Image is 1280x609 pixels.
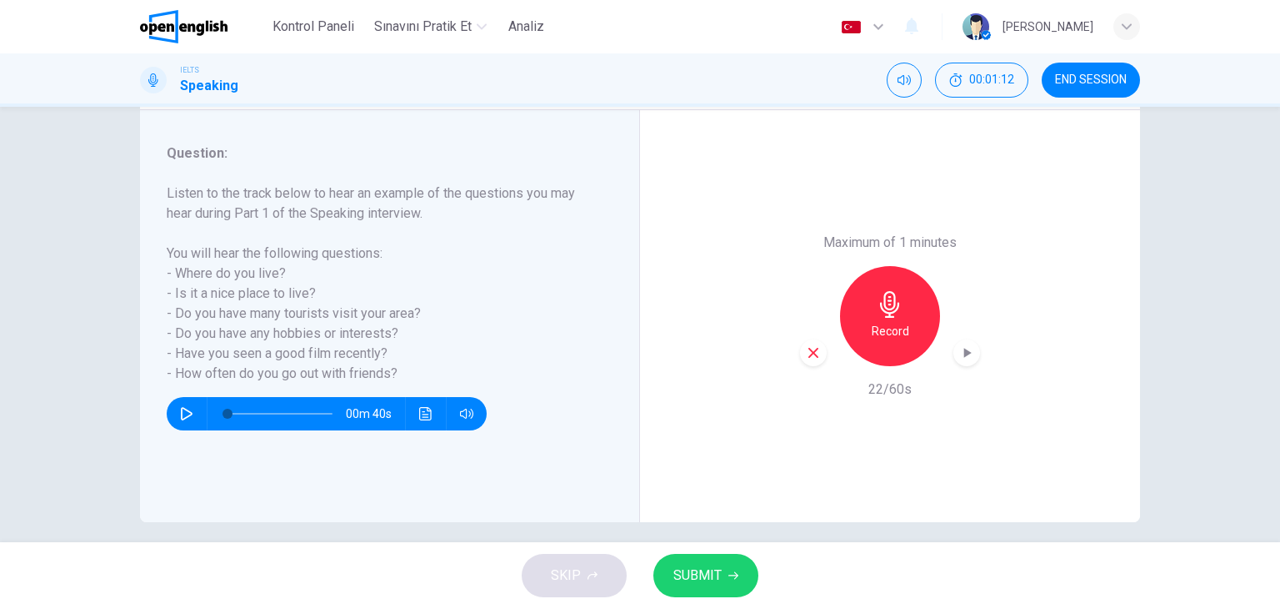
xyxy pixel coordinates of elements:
[167,184,592,384] h6: Listen to the track below to hear an example of the questions you may hear during Part 1 of the S...
[962,13,989,40] img: Profile picture
[346,397,405,430] span: 00m 40s
[266,12,361,42] button: Kontrol Paneli
[841,21,862,33] img: tr
[868,380,912,400] h6: 22/60s
[1055,73,1127,87] span: END SESSION
[935,63,1028,98] button: 00:01:12
[500,12,553,42] button: Analiz
[508,17,544,37] span: Analiz
[823,233,957,253] h6: Maximum of 1 minutes
[180,76,238,96] h1: Speaking
[412,397,439,430] button: Ses transkripsiyonunu görmek için tıklayın
[673,564,722,587] span: SUBMIT
[272,17,354,37] span: Kontrol Paneli
[367,12,493,42] button: Sınavını Pratik Et
[374,17,472,37] span: Sınavını Pratik Et
[1042,63,1140,98] button: END SESSION
[935,63,1028,98] div: Hide
[140,10,266,43] a: OpenEnglish logo
[653,554,758,597] button: SUBMIT
[180,64,199,76] span: IELTS
[887,63,922,98] div: Mute
[1002,17,1093,37] div: [PERSON_NAME]
[140,10,227,43] img: OpenEnglish logo
[872,321,909,341] h6: Record
[167,143,592,164] h6: Question :
[840,266,940,366] button: Record
[969,73,1014,87] span: 00:01:12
